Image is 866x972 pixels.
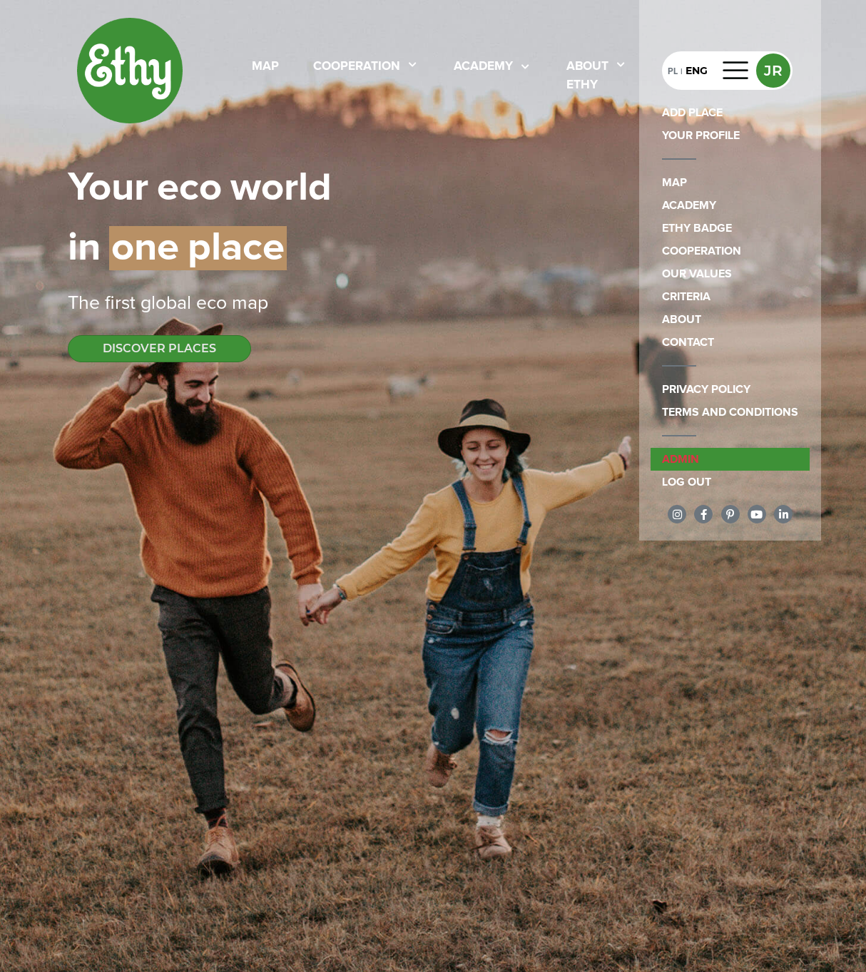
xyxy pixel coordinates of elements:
[651,124,810,147] a: YOUR PROFILE
[566,58,608,95] div: About ethy
[651,448,810,471] a: admin
[454,58,513,76] div: academy
[651,171,810,194] a: map
[651,101,810,124] a: ADD PLACE
[686,63,708,78] div: ENG
[68,290,798,318] div: The first global eco map
[252,58,279,76] div: map
[222,168,230,208] span: |
[68,335,251,362] button: DISCOVER PLACES
[651,308,810,331] a: About
[651,285,810,308] a: criteria
[651,240,810,262] a: cooperation
[651,471,810,493] a: Log out
[651,331,810,354] a: contact
[157,168,222,208] span: eco
[76,17,183,124] img: ethy-logo
[668,63,678,78] div: PL
[179,226,188,270] span: |
[188,226,287,270] span: place
[756,53,790,88] button: JR
[101,228,109,268] span: |
[148,168,157,208] span: |
[68,228,101,268] span: in
[230,168,332,208] span: world
[109,226,179,270] span: one
[651,217,810,240] a: Ethy badge
[678,66,686,78] div: |
[651,194,810,217] a: academy
[313,58,400,76] div: cooperation
[651,401,810,424] a: Terms and conditions
[651,262,810,285] a: Our values
[651,378,810,401] a: Privacy policy
[68,168,148,208] span: Your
